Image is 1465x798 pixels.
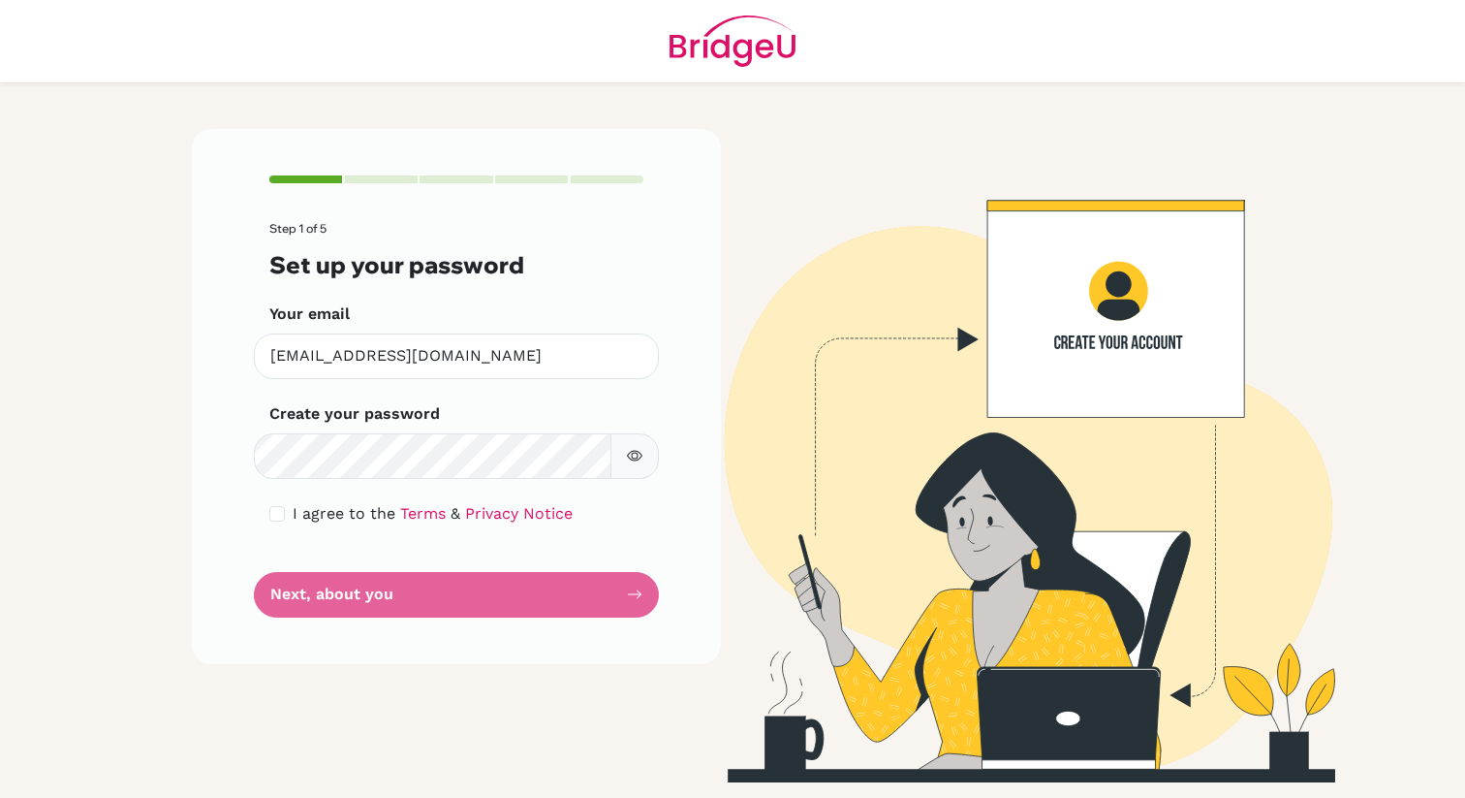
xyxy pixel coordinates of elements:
label: Create your password [269,402,440,426]
span: I agree to the [293,504,395,523]
span: & [451,504,460,523]
span: Step 1 of 5 [269,221,327,236]
label: Your email [269,303,350,326]
h3: Set up your password [269,251,643,279]
a: Privacy Notice [465,504,573,523]
a: Terms [400,504,446,523]
input: Insert your email* [254,334,659,379]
